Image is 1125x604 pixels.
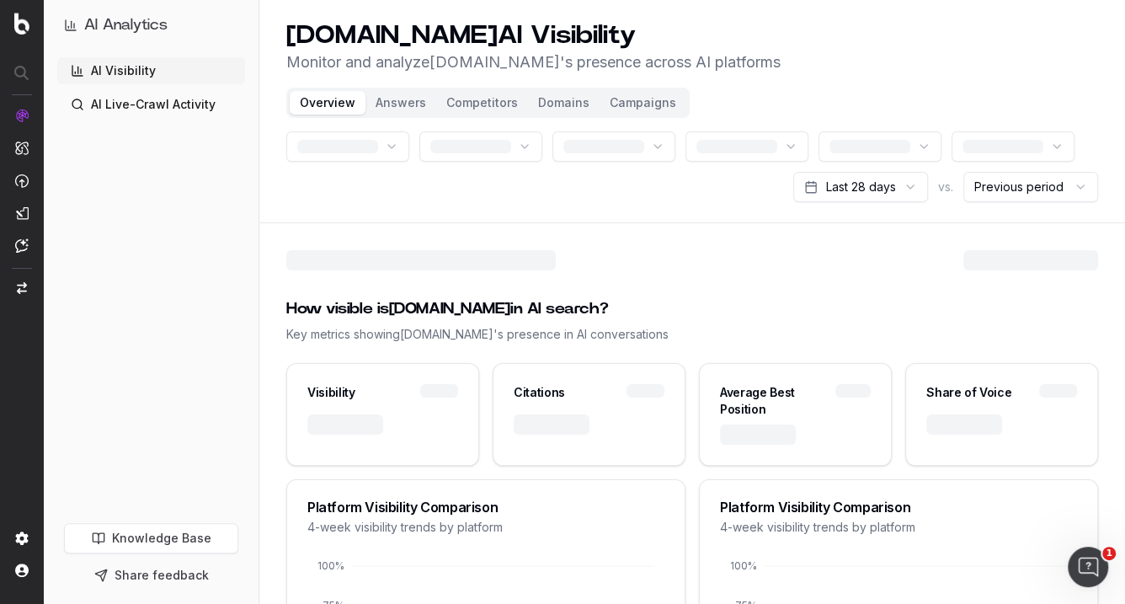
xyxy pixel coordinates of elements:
a: AI Visibility [57,57,245,84]
img: Studio [15,206,29,220]
button: Competitors [436,91,528,115]
p: Monitor and analyze [DOMAIN_NAME] 's presence across AI platforms [286,51,781,74]
div: Key metrics showing [DOMAIN_NAME] 's presence in AI conversations [286,326,1098,343]
span: 1 [1102,547,1116,560]
span: vs. [938,179,953,195]
button: AI Analytics [64,13,238,37]
div: Visibility [307,384,355,401]
div: How visible is [DOMAIN_NAME] in AI search? [286,297,1098,321]
button: Campaigns [600,91,686,115]
img: My account [15,564,29,577]
a: AI Live-Crawl Activity [57,91,245,118]
div: Citations [514,384,565,401]
img: Switch project [17,282,27,294]
div: Share of Voice [926,384,1011,401]
a: Knowledge Base [64,523,238,553]
iframe: Intercom live chat [1068,547,1108,587]
tspan: 100% [730,559,757,572]
img: Setting [15,532,29,545]
div: Average Best Position [720,384,835,418]
div: Platform Visibility Comparison [307,500,664,514]
h1: [DOMAIN_NAME] AI Visibility [286,20,781,51]
div: Platform Visibility Comparison [720,500,1077,514]
button: Domains [528,91,600,115]
button: Share feedback [64,560,238,591]
img: Intelligence [15,141,29,155]
div: 4-week visibility trends by platform [307,519,664,536]
div: 4-week visibility trends by platform [720,519,1077,536]
h1: AI Analytics [84,13,168,37]
img: Activation [15,174,29,188]
img: Botify logo [14,13,29,35]
tspan: 100% [317,559,344,572]
button: Answers [365,91,436,115]
button: Overview [290,91,365,115]
img: Assist [15,238,29,253]
img: Analytics [15,109,29,122]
